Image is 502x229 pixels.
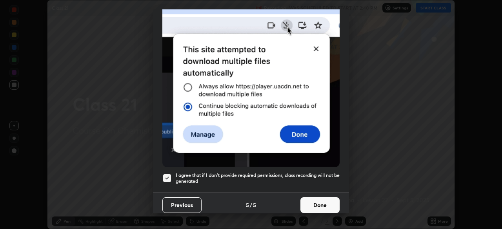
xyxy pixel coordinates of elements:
button: Previous [162,197,202,213]
h4: / [250,201,252,209]
h5: I agree that if I don't provide required permissions, class recording will not be generated [176,172,340,184]
button: Done [300,197,340,213]
h4: 5 [253,201,256,209]
h4: 5 [246,201,249,209]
